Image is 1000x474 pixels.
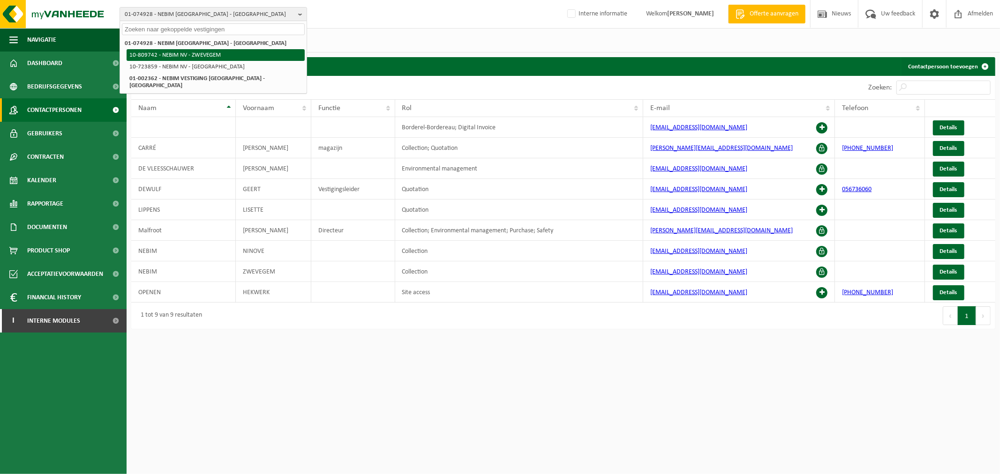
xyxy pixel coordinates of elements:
a: Details [933,285,964,300]
td: Collection; Environmental management; Purchase; Safety [395,220,644,241]
td: DEWULF [131,179,236,200]
span: Voornaam [243,104,274,112]
button: Next [976,306,991,325]
td: Directeur [311,220,395,241]
td: NEBIM [131,241,236,261]
strong: 01-074928 - NEBIM [GEOGRAPHIC_DATA] - [GEOGRAPHIC_DATA] [125,40,286,46]
a: Contactpersoon toevoegen [901,57,994,76]
li: 10-809742 - NEBIM NV - ZWEVEGEM [127,49,305,61]
td: [PERSON_NAME] [236,220,311,241]
a: [PERSON_NAME][EMAIL_ADDRESS][DOMAIN_NAME] [650,227,793,234]
a: Details [933,162,964,177]
span: Documenten [27,215,67,239]
a: [EMAIL_ADDRESS][DOMAIN_NAME] [650,268,747,275]
a: [PHONE_NUMBER] [842,289,893,296]
a: Details [933,223,964,238]
span: Kalender [27,169,56,192]
span: Details [940,289,957,296]
td: [PERSON_NAME] [236,138,311,158]
span: Naam [138,104,157,112]
td: DE VLEESSCHAUWER [131,158,236,179]
a: [PHONE_NUMBER] [842,145,893,152]
td: Quotation [395,200,644,220]
span: Details [940,207,957,213]
td: Environmental management [395,158,644,179]
a: [EMAIL_ADDRESS][DOMAIN_NAME] [650,165,747,172]
label: Zoeken: [868,84,892,92]
a: Details [933,120,964,135]
span: Acceptatievoorwaarden [27,262,103,286]
span: Details [940,125,957,131]
a: [EMAIL_ADDRESS][DOMAIN_NAME] [650,207,747,214]
button: Previous [943,306,958,325]
span: Interne modules [27,309,80,333]
span: Financial History [27,286,81,309]
span: Product Shop [27,239,70,262]
td: Malfroot [131,220,236,241]
span: Telefoon [842,104,868,112]
td: [PERSON_NAME] [236,158,311,179]
span: Details [940,269,957,275]
td: Collection [395,241,644,261]
a: Details [933,244,964,259]
div: 1 tot 9 van 9 resultaten [136,307,202,324]
span: Offerte aanvragen [747,9,801,19]
td: Quotation [395,179,644,200]
td: CARRÉ [131,138,236,158]
a: [PERSON_NAME][EMAIL_ADDRESS][DOMAIN_NAME] [650,145,793,152]
span: Details [940,248,957,254]
td: HEKWERK [236,282,311,303]
span: 01-074928 - NEBIM [GEOGRAPHIC_DATA] - [GEOGRAPHIC_DATA] [125,7,294,22]
td: Vestigingsleider [311,179,395,200]
span: Navigatie [27,28,56,52]
td: NEBIM [131,261,236,282]
span: Details [940,186,957,193]
td: ZWEVEGEM [236,261,311,282]
span: Details [940,166,957,172]
strong: [PERSON_NAME] [667,10,714,17]
td: GEERT [236,179,311,200]
span: E-mail [650,104,670,112]
a: Details [933,203,964,218]
a: 056736060 [842,186,872,193]
span: Details [940,145,957,151]
input: Zoeken naar gekoppelde vestigingen [122,23,305,35]
a: Details [933,141,964,156]
span: Functie [318,104,340,112]
span: I [9,309,18,333]
td: Collection [395,261,644,282]
a: Details [933,265,964,280]
label: Interne informatie [565,7,627,21]
button: 01-074928 - NEBIM [GEOGRAPHIC_DATA] - [GEOGRAPHIC_DATA] [120,7,307,21]
li: 10-723859 - NEBIM NV - [GEOGRAPHIC_DATA] [127,61,305,73]
button: 1 [958,306,976,325]
span: Dashboard [27,52,62,75]
a: [EMAIL_ADDRESS][DOMAIN_NAME] [650,124,747,131]
span: Contactpersonen [27,98,82,122]
td: LISETTE [236,200,311,220]
td: NINOVE [236,241,311,261]
td: Borderel-Bordereau; Digital Invoice [395,117,644,138]
td: Site access [395,282,644,303]
td: Collection; Quotation [395,138,644,158]
td: LIPPENS [131,200,236,220]
td: magazijn [311,138,395,158]
span: Rapportage [27,192,63,215]
span: Contracten [27,145,64,169]
span: Gebruikers [27,122,62,145]
span: Details [940,228,957,234]
a: [EMAIL_ADDRESS][DOMAIN_NAME] [650,186,747,193]
a: Offerte aanvragen [728,5,805,23]
a: [EMAIL_ADDRESS][DOMAIN_NAME] [650,289,747,296]
td: OPENEN [131,282,236,303]
span: Rol [402,104,412,112]
a: Details [933,182,964,197]
strong: 01-002362 - NEBIM VESTIGING [GEOGRAPHIC_DATA] - [GEOGRAPHIC_DATA] [129,75,265,89]
a: [EMAIL_ADDRESS][DOMAIN_NAME] [650,248,747,255]
span: Bedrijfsgegevens [27,75,82,98]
